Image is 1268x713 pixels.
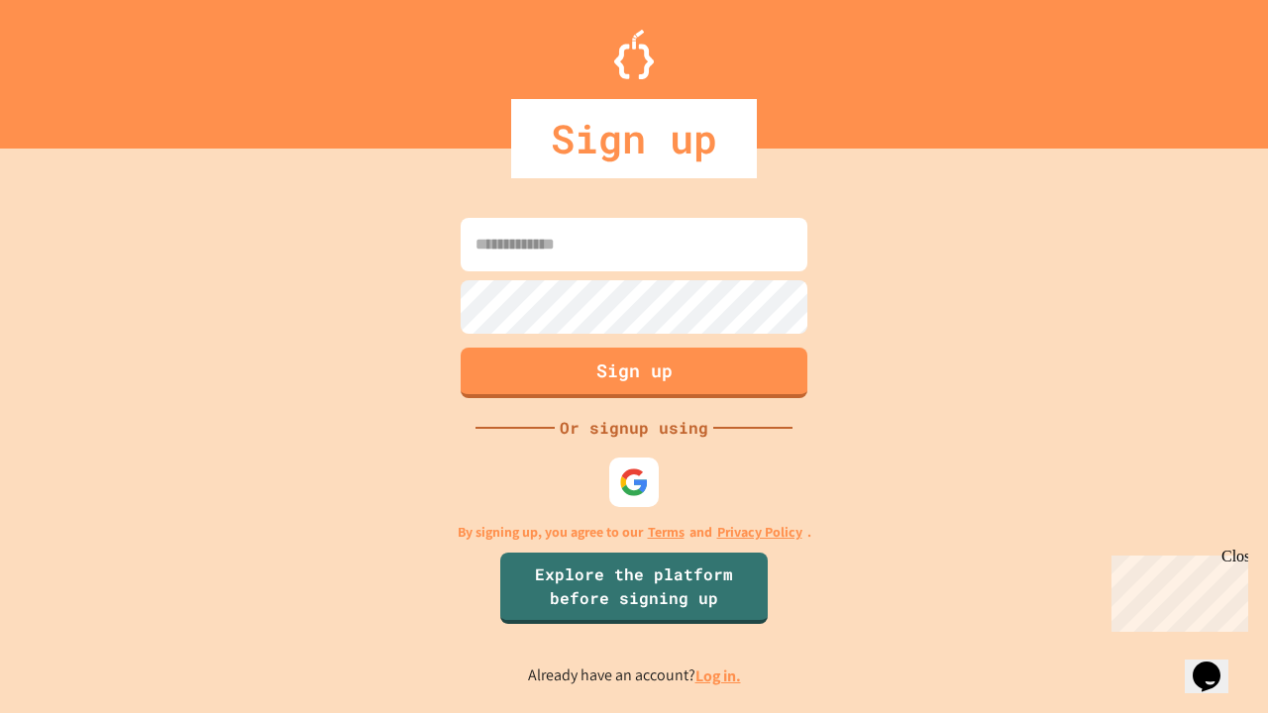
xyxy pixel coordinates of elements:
[458,522,811,543] p: By signing up, you agree to our and .
[619,467,649,497] img: google-icon.svg
[8,8,137,126] div: Chat with us now!Close
[695,665,741,686] a: Log in.
[1104,548,1248,632] iframe: chat widget
[528,663,741,688] p: Already have an account?
[511,99,757,178] div: Sign up
[717,522,802,543] a: Privacy Policy
[555,416,713,440] div: Or signup using
[648,522,685,543] a: Terms
[500,553,768,624] a: Explore the platform before signing up
[1185,634,1248,693] iframe: chat widget
[614,30,654,79] img: Logo.svg
[461,348,807,398] button: Sign up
